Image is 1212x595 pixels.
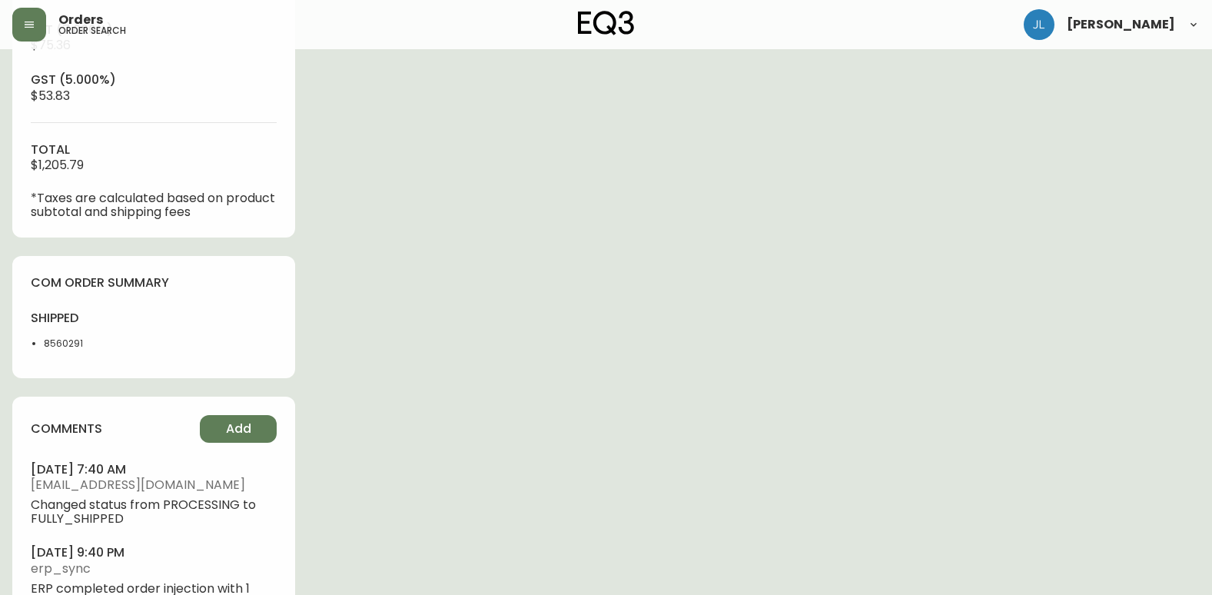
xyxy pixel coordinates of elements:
li: 8560291 [44,337,144,351]
span: Changed status from PROCESSING to FULLY_SHIPPED [31,498,277,526]
button: Add [200,415,277,443]
span: erp_sync [31,562,277,576]
span: [EMAIL_ADDRESS][DOMAIN_NAME] [31,478,277,492]
h4: total [31,141,277,158]
h4: [DATE] 9:40 pm [31,544,277,561]
h5: order search [58,26,126,35]
span: Add [226,420,251,437]
span: [PERSON_NAME] [1067,18,1175,31]
h4: gst (5.000%) [31,71,277,88]
img: logo [578,11,635,35]
span: $53.83 [31,87,70,105]
h4: shipped [31,310,144,327]
img: 1c9c23e2a847dab86f8017579b61559c [1024,9,1054,40]
span: $1,205.79 [31,156,84,174]
span: Orders [58,14,103,26]
h4: com order summary [31,274,277,291]
h4: comments [31,420,102,437]
p: *Taxes are calculated based on product subtotal and shipping fees [31,191,277,219]
h4: [DATE] 7:40 am [31,461,277,478]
